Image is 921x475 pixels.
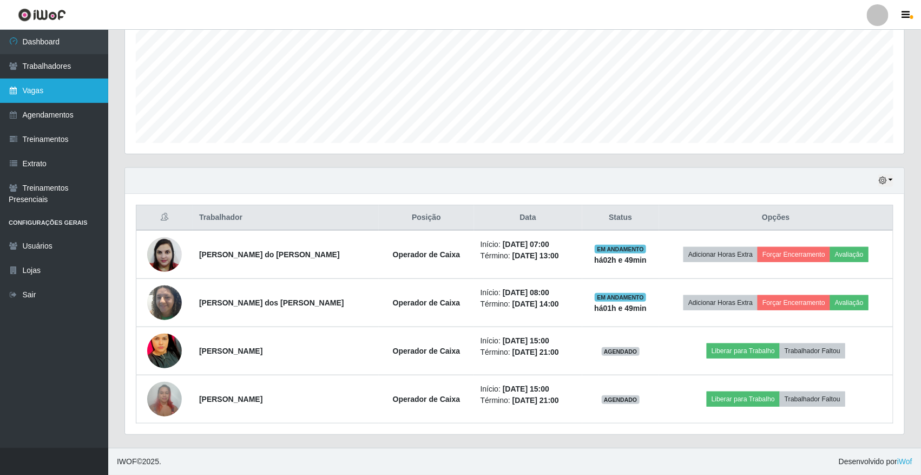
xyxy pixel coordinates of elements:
li: Término: [481,395,576,406]
strong: há 02 h e 49 min [594,256,647,264]
th: Opções [659,205,893,231]
th: Data [474,205,582,231]
span: Desenvolvido por [839,456,912,467]
strong: [PERSON_NAME] dos [PERSON_NAME] [199,298,344,307]
time: [DATE] 15:00 [503,336,549,345]
span: EM ANDAMENTO [595,293,646,302]
time: [DATE] 21:00 [512,396,559,405]
img: 1736128144098.jpeg [147,279,182,326]
img: 1682003136750.jpeg [147,231,182,277]
button: Adicionar Horas Extra [683,247,758,262]
li: Início: [481,335,576,347]
span: AGENDADO [602,395,640,404]
img: CoreUI Logo [18,8,66,22]
button: Avaliação [830,295,869,310]
span: EM ANDAMENTO [595,245,646,253]
time: [DATE] 08:00 [503,288,549,297]
button: Trabalhador Faltou [780,343,845,359]
time: [DATE] 15:00 [503,385,549,393]
strong: Operador de Caixa [393,250,460,259]
strong: Operador de Caixa [393,395,460,404]
button: Adicionar Horas Extra [683,295,758,310]
time: [DATE] 14:00 [512,300,559,308]
time: [DATE] 07:00 [503,240,549,249]
th: Status [582,205,659,231]
button: Forçar Encerramento [758,295,830,310]
button: Liberar para Trabalho [707,343,780,359]
strong: Operador de Caixa [393,347,460,355]
button: Avaliação [830,247,869,262]
span: AGENDADO [602,347,640,356]
strong: Operador de Caixa [393,298,460,307]
span: © 2025 . [117,456,161,467]
li: Início: [481,383,576,395]
strong: há 01 h e 49 min [594,304,647,313]
strong: [PERSON_NAME] do [PERSON_NAME] [199,250,340,259]
time: [DATE] 21:00 [512,348,559,356]
th: Posição [379,205,473,231]
span: IWOF [117,457,137,466]
button: Liberar para Trabalho [707,392,780,407]
li: Término: [481,298,576,310]
th: Trabalhador [193,205,379,231]
button: Trabalhador Faltou [780,392,845,407]
img: 1722880664865.jpeg [147,376,182,422]
li: Início: [481,287,576,298]
li: Término: [481,250,576,262]
strong: [PERSON_NAME] [199,347,262,355]
img: 1751683294732.jpeg [147,314,182,389]
a: iWof [897,457,912,466]
li: Início: [481,239,576,250]
time: [DATE] 13:00 [512,251,559,260]
button: Forçar Encerramento [758,247,830,262]
strong: [PERSON_NAME] [199,395,262,404]
li: Término: [481,347,576,358]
